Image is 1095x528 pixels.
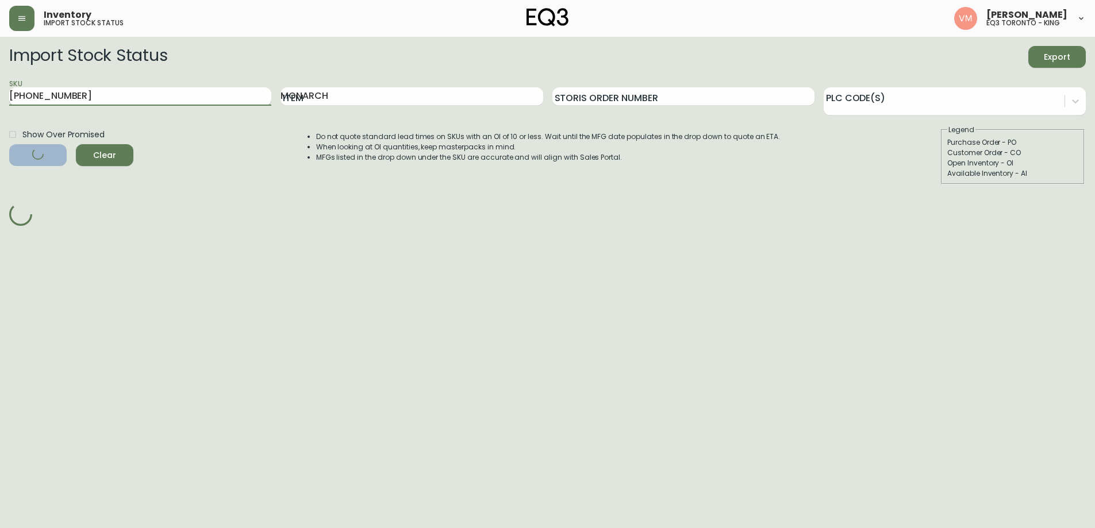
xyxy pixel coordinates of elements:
[44,10,91,20] span: Inventory
[947,158,1078,168] div: Open Inventory - OI
[316,132,781,142] li: Do not quote standard lead times on SKUs with an OI of 10 or less. Wait until the MFG date popula...
[155,44,190,56] input: price excluding $
[947,137,1078,148] div: Purchase Order - PO
[9,46,167,68] h2: Import Stock Status
[155,56,190,67] input: price excluding $
[954,7,977,30] img: 0f63483a436850f3a2e29d5ab35f16df
[1028,46,1086,68] button: Export
[24,43,88,86] textarea: 20 PC FLATWARE SET
[947,168,1078,179] div: Available Inventory - AI
[316,152,781,163] li: MFGs listed in the drop down under the SKU are accurate and will align with Sales Portal.
[44,20,124,26] h5: import stock status
[986,10,1067,20] span: [PERSON_NAME]
[22,129,105,141] span: Show Over Promised
[1038,50,1077,64] span: Export
[76,144,133,166] button: Clear
[85,148,124,163] span: Clear
[947,148,1078,158] div: Customer Order - CO
[527,8,569,26] img: logo
[986,20,1060,26] h5: eq3 toronto - king
[94,56,155,67] div: Now
[947,125,975,135] legend: Legend
[94,44,155,56] div: Was
[316,142,781,152] li: When looking at OI quantities, keep masterpacks in mind.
